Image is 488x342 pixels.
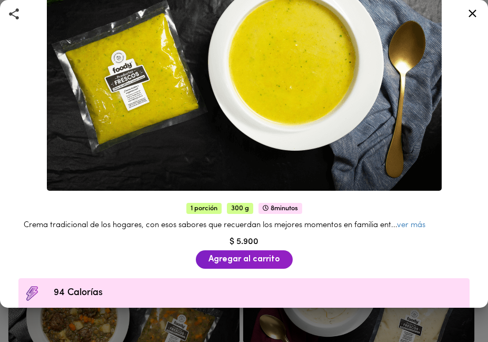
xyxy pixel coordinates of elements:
button: Agregar al carrito [196,250,293,269]
a: ver más [397,221,425,229]
span: 300 g [227,203,253,214]
span: 94 Calorías [54,286,464,300]
span: Crema tradicional de los hogares, con esos sabores que recuerdan los mejores momentos en familia ... [24,221,425,229]
div: $ 5.900 [13,236,475,248]
span: Agregar al carrito [208,255,280,265]
span: 8 minutos [258,203,302,214]
img: Contenido calórico [24,286,40,301]
iframe: Messagebird Livechat Widget [437,291,488,342]
span: 1 porción [186,203,222,214]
